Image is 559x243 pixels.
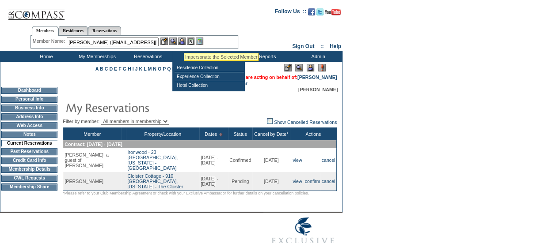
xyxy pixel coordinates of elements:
[178,37,186,45] img: Impersonate
[153,66,156,71] a: N
[32,26,59,36] a: Members
[252,172,290,191] td: [DATE]
[297,75,337,80] a: [PERSON_NAME]
[298,87,338,92] span: [PERSON_NAME]
[185,54,257,60] div: Impersonate the Selected Member
[1,183,57,191] td: Membership Share
[321,179,335,184] a: cancel
[167,66,171,71] a: Q
[308,11,315,16] a: Become our fan on Facebook
[65,98,242,116] img: pgTtlMyReservations.gif
[175,72,244,81] td: Experience Collection
[236,75,337,80] span: You are acting on behalf of:
[316,8,323,15] img: Follow us on Twitter
[1,140,57,146] td: Current Reservations
[95,66,99,71] a: A
[109,66,113,71] a: D
[118,66,122,71] a: F
[1,166,57,173] td: Membership Details
[267,118,273,124] img: chk_off.JPG
[160,37,168,45] img: b_edit.gif
[305,179,320,184] a: confirm
[1,87,57,94] td: Dashboard
[175,64,244,72] td: Residence Collection
[321,157,335,163] a: cancel
[84,131,101,137] a: Member
[196,37,203,45] img: b_calculator.gif
[63,191,309,195] span: *Please refer to your Club Membership Agreement or check with your Exclusive Ambassador for furth...
[292,43,314,49] a: Sign Out
[135,66,137,71] a: J
[144,131,181,137] a: Property/Location
[71,51,122,62] td: My Memberships
[205,131,217,137] a: Dates
[217,133,223,136] img: Ascending
[122,51,172,62] td: Reservations
[252,148,290,172] td: [DATE]
[163,66,166,71] a: P
[65,142,122,147] span: Contract: [DATE] - [DATE]
[158,66,161,71] a: O
[241,51,292,62] td: Reports
[1,131,57,138] td: Notes
[63,119,99,124] span: Filter by member:
[199,148,228,172] td: [DATE] - [DATE]
[33,37,67,45] div: Member Name:
[105,66,108,71] a: C
[236,81,247,86] a: Clear
[325,9,341,15] img: Subscribe to our YouTube Channel
[234,131,247,137] a: Status
[318,64,326,71] img: Log Concern/Member Elevation
[320,43,324,49] span: ::
[63,148,122,172] td: [PERSON_NAME], a guest of [PERSON_NAME]
[169,37,177,45] img: View
[293,179,302,184] a: view
[187,37,194,45] img: Reservations
[128,66,131,71] a: H
[172,51,241,62] td: Vacation Collection
[1,175,57,182] td: CWL Requests
[228,172,252,191] td: Pending
[123,66,126,71] a: G
[316,11,323,16] a: Follow us on Twitter
[175,81,244,90] td: Hotel Collection
[284,64,292,71] img: Edit Mode
[199,172,228,191] td: [DATE] - [DATE]
[330,43,341,49] a: Help
[275,7,306,18] td: Follow Us ::
[1,96,57,103] td: Personal Info
[127,150,178,171] a: Ironwood - 23[GEOGRAPHIC_DATA], [US_STATE] - [GEOGRAPHIC_DATA]
[228,148,252,172] td: Confirmed
[58,26,88,35] a: Residences
[1,105,57,112] td: Business Info
[325,11,341,16] a: Subscribe to our YouTube Channel
[295,64,303,71] img: View Mode
[133,66,134,71] a: I
[1,157,57,164] td: Credit Card Info
[88,26,121,35] a: Reservations
[8,2,65,20] img: Compass Home
[290,128,337,141] th: Actions
[139,66,142,71] a: K
[267,120,337,125] a: Show Cancelled Reservations
[308,8,315,15] img: Become our fan on Facebook
[114,66,117,71] a: E
[292,51,342,62] td: Admin
[127,173,183,189] a: Cloister Cottage - 910[GEOGRAPHIC_DATA], [US_STATE] - The Cloister
[293,157,302,163] a: view
[254,131,288,137] a: Cancel by Date*
[20,51,71,62] td: Home
[63,172,122,191] td: [PERSON_NAME]
[1,148,57,155] td: Past Reservations
[144,66,146,71] a: L
[307,64,314,71] img: Impersonate
[148,66,152,71] a: M
[1,113,57,120] td: Address Info
[100,66,103,71] a: B
[1,122,57,129] td: Web Access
